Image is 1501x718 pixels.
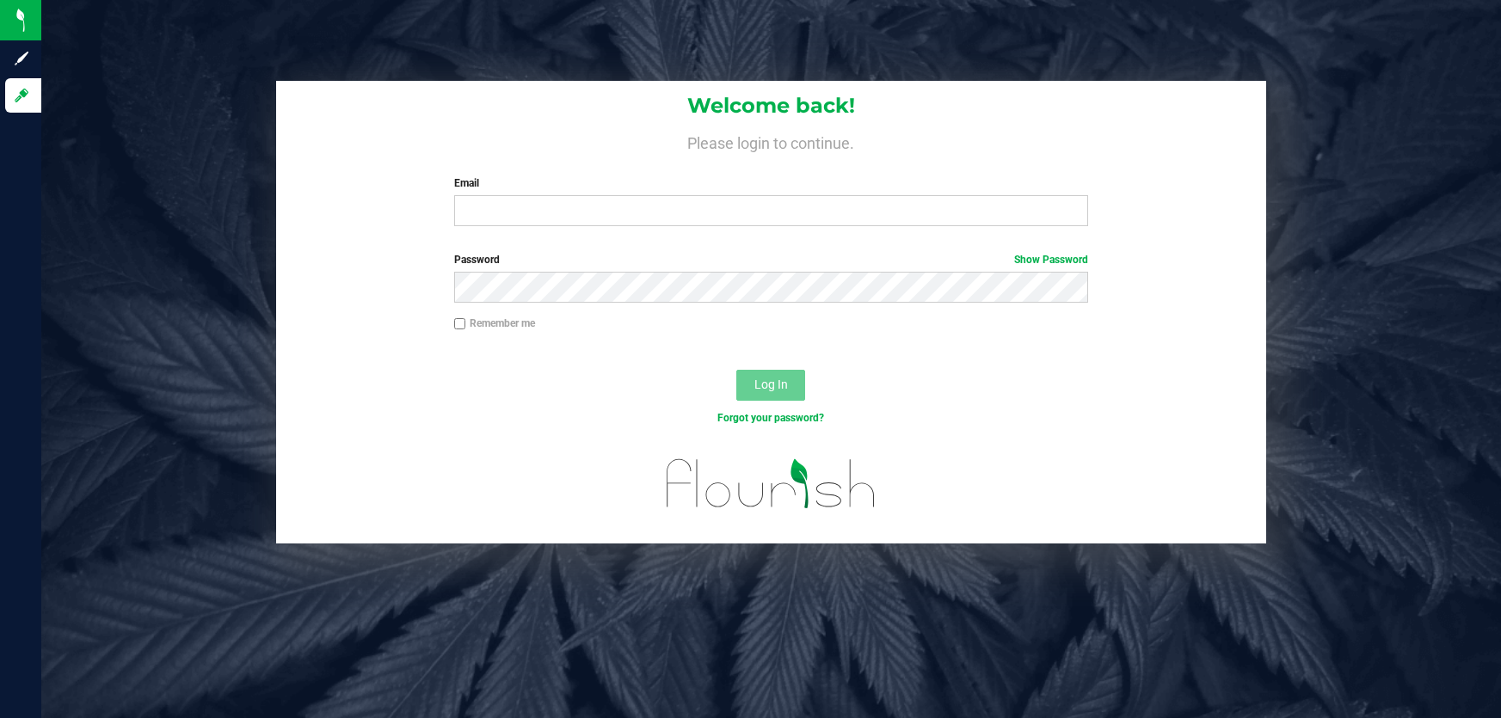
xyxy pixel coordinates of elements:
[454,316,535,331] label: Remember me
[454,254,500,266] span: Password
[736,370,805,401] button: Log In
[754,377,788,391] span: Log In
[13,50,30,67] inline-svg: Sign up
[454,175,1089,191] label: Email
[1014,254,1088,266] a: Show Password
[648,444,895,524] img: flourish_logo.svg
[717,412,824,424] a: Forgot your password?
[276,131,1266,151] h4: Please login to continue.
[276,95,1266,117] h1: Welcome back!
[454,318,466,330] input: Remember me
[13,87,30,104] inline-svg: Log in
